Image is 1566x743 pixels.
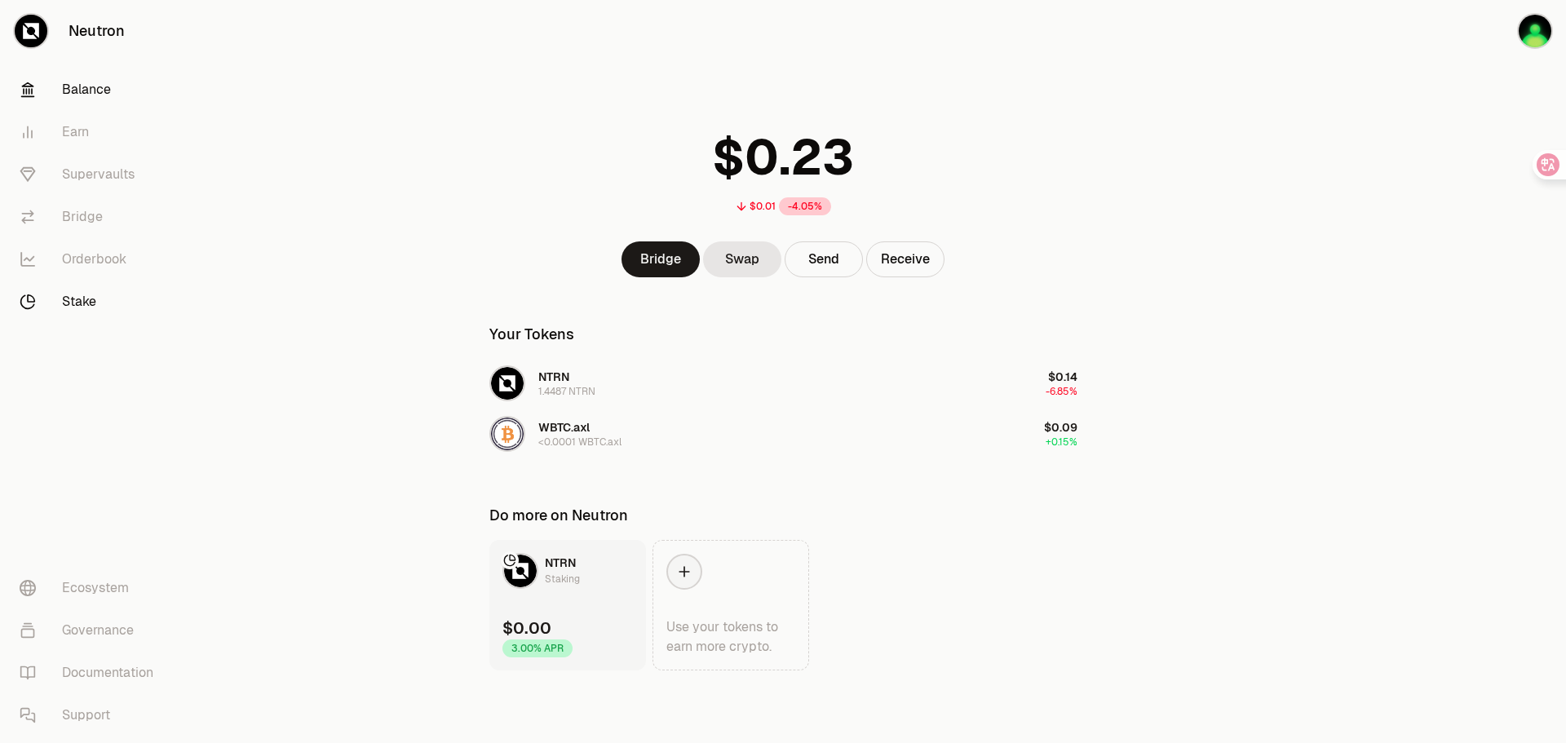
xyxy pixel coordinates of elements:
a: Supervaults [7,153,176,196]
a: Support [7,694,176,736]
div: 1.4487 NTRN [538,385,595,398]
a: Use your tokens to earn more crypto. [652,540,809,670]
div: -4.05% [779,197,831,215]
button: Receive [866,241,944,277]
img: WBTC.axl Logo [491,418,524,450]
div: $0.00 [502,617,551,639]
span: $0.14 [1048,369,1077,384]
span: WBTC.axl [538,420,590,435]
span: +0.15% [1046,436,1077,449]
a: Governance [7,609,176,652]
a: Stake [7,281,176,323]
a: Orderbook [7,238,176,281]
button: WBTC.axl LogoWBTC.axl<0.0001 WBTC.axl$0.09+0.15% [480,409,1087,458]
a: Documentation [7,652,176,694]
span: -6.85% [1046,385,1077,398]
button: NTRN LogoNTRN1.4487 NTRN$0.14-6.85% [480,359,1087,408]
a: Balance [7,69,176,111]
img: NTRN Logo [504,555,537,587]
img: NTRN Logo [491,367,524,400]
div: Your Tokens [489,323,574,346]
div: Use your tokens to earn more crypto. [666,617,795,657]
div: $0.01 [750,200,776,213]
div: <0.0001 WBTC.axl [538,436,622,449]
a: NTRN LogoNTRNStaking$0.003.00% APR [489,540,646,670]
div: Do more on Neutron [489,504,628,527]
span: NTRN [538,369,569,384]
a: Bridge [622,241,700,277]
a: Swap [703,241,781,277]
img: Leon [1519,15,1551,47]
span: $0.09 [1044,420,1077,435]
button: Send [785,241,863,277]
a: Bridge [7,196,176,238]
a: Earn [7,111,176,153]
div: 3.00% APR [502,639,573,657]
div: Staking [545,571,580,587]
span: NTRN [545,555,576,570]
a: Ecosystem [7,567,176,609]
